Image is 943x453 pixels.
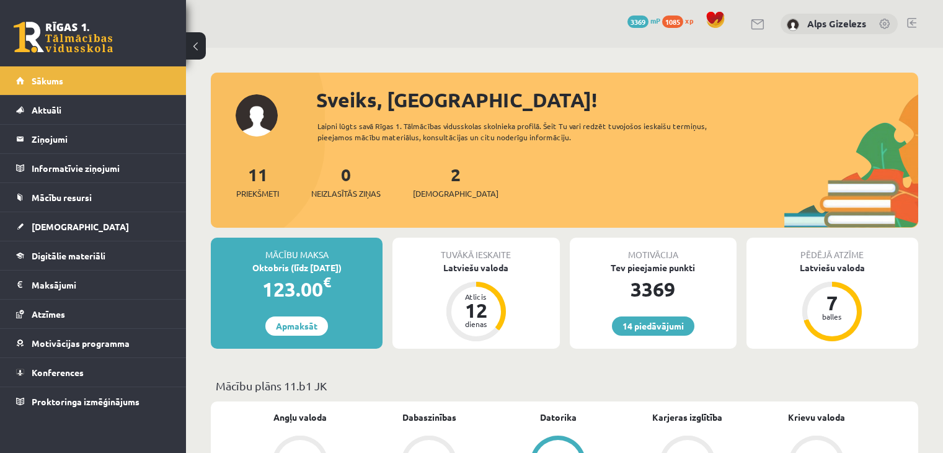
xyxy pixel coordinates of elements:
span: 3369 [627,16,649,28]
a: Maksājumi [16,271,170,299]
a: Aktuāli [16,96,170,124]
span: Atzīmes [32,308,65,320]
div: Pēdējā atzīme [746,238,918,261]
p: Mācību plāns 11.b1 JK [216,377,913,394]
a: Dabaszinības [402,411,456,424]
div: 123.00 [211,274,383,304]
a: [DEMOGRAPHIC_DATA] [16,212,170,241]
div: dienas [458,320,495,328]
a: Apmaksāt [265,316,328,336]
div: Tev pieejamie punkti [570,261,737,274]
a: Latviešu valoda Atlicis 12 dienas [392,261,559,343]
a: 2[DEMOGRAPHIC_DATA] [413,163,498,200]
a: Ziņojumi [16,125,170,153]
a: Atzīmes [16,300,170,328]
a: Angļu valoda [273,411,327,424]
span: 1085 [662,16,683,28]
a: 14 piedāvājumi [612,316,694,336]
div: Latviešu valoda [392,261,559,274]
a: 11Priekšmeti [236,163,279,200]
a: 0Neizlasītās ziņas [311,163,381,200]
div: Sveiks, [GEOGRAPHIC_DATA]! [316,85,918,115]
a: Alps Gizelezs [807,17,866,30]
span: Motivācijas programma [32,338,130,349]
div: Tuvākā ieskaite [392,238,559,261]
span: [DEMOGRAPHIC_DATA] [32,221,129,232]
span: Sākums [32,75,63,86]
div: Oktobris (līdz [DATE]) [211,261,383,274]
div: 7 [813,293,851,313]
legend: Maksājumi [32,271,170,299]
a: Sākums [16,66,170,95]
div: 3369 [570,274,737,304]
span: Proktoringa izmēģinājums [32,396,139,407]
div: Mācību maksa [211,238,383,261]
a: 1085 xp [662,16,699,25]
div: balles [813,313,851,320]
div: 12 [458,300,495,320]
div: Laipni lūgts savā Rīgas 1. Tālmācības vidusskolas skolnieka profilā. Šeit Tu vari redzēt tuvojošo... [317,120,742,143]
div: Latviešu valoda [746,261,918,274]
legend: Ziņojumi [32,125,170,153]
a: Digitālie materiāli [16,241,170,270]
img: Alps Gizelezs [787,19,799,31]
span: xp [685,16,693,25]
a: Krievu valoda [788,411,845,424]
a: Motivācijas programma [16,329,170,357]
a: Datorika [540,411,577,424]
a: Latviešu valoda 7 balles [746,261,918,343]
span: mP [650,16,660,25]
div: Atlicis [458,293,495,300]
span: Mācību resursi [32,192,92,203]
a: Proktoringa izmēģinājums [16,387,170,416]
span: Aktuāli [32,104,61,115]
span: Priekšmeti [236,187,279,200]
a: Konferences [16,358,170,387]
a: Karjeras izglītība [652,411,722,424]
span: Digitālie materiāli [32,250,105,261]
legend: Informatīvie ziņojumi [32,154,170,182]
a: 3369 mP [627,16,660,25]
a: Informatīvie ziņojumi [16,154,170,182]
span: € [323,273,331,291]
a: Mācību resursi [16,183,170,212]
span: Neizlasītās ziņas [311,187,381,200]
span: Konferences [32,367,84,378]
a: Rīgas 1. Tālmācības vidusskola [14,22,113,53]
span: [DEMOGRAPHIC_DATA] [413,187,498,200]
div: Motivācija [570,238,737,261]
